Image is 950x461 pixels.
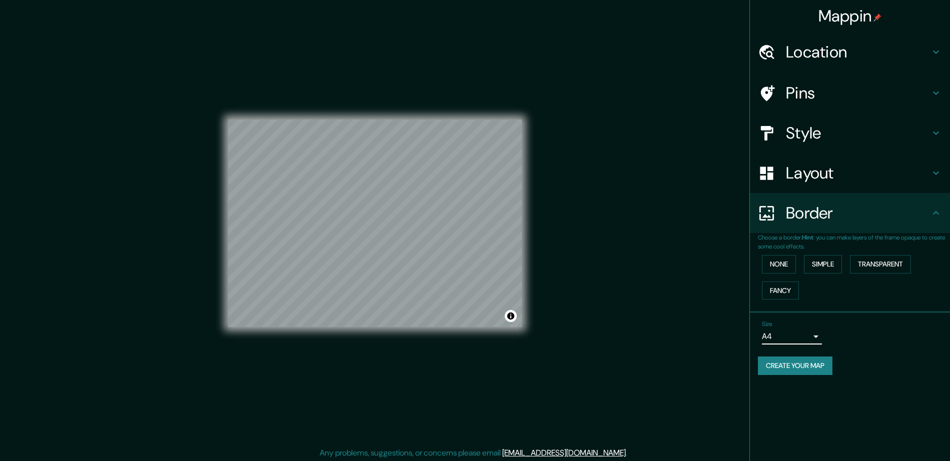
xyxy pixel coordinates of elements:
[505,310,517,322] button: Toggle attribution
[786,123,930,143] h4: Style
[320,447,627,459] p: Any problems, suggestions, or concerns please email .
[804,255,842,273] button: Simple
[629,447,631,459] div: .
[750,113,950,153] div: Style
[762,255,796,273] button: None
[786,163,930,183] h4: Layout
[758,233,950,251] p: Choose a border. : you can make layers of the frame opaque to create some cool effects.
[750,153,950,193] div: Layout
[228,119,522,327] canvas: Map
[762,320,772,328] label: Size
[861,422,939,450] iframe: Help widget launcher
[818,6,882,26] h4: Mappin
[786,83,930,103] h4: Pins
[762,281,799,300] button: Fancy
[802,233,813,241] b: Hint
[850,255,911,273] button: Transparent
[627,447,629,459] div: .
[750,73,950,113] div: Pins
[758,356,832,375] button: Create your map
[750,193,950,233] div: Border
[750,32,950,72] div: Location
[786,42,930,62] h4: Location
[502,447,626,458] a: [EMAIL_ADDRESS][DOMAIN_NAME]
[873,13,881,21] img: pin-icon.png
[762,328,822,344] div: A4
[786,203,930,223] h4: Border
